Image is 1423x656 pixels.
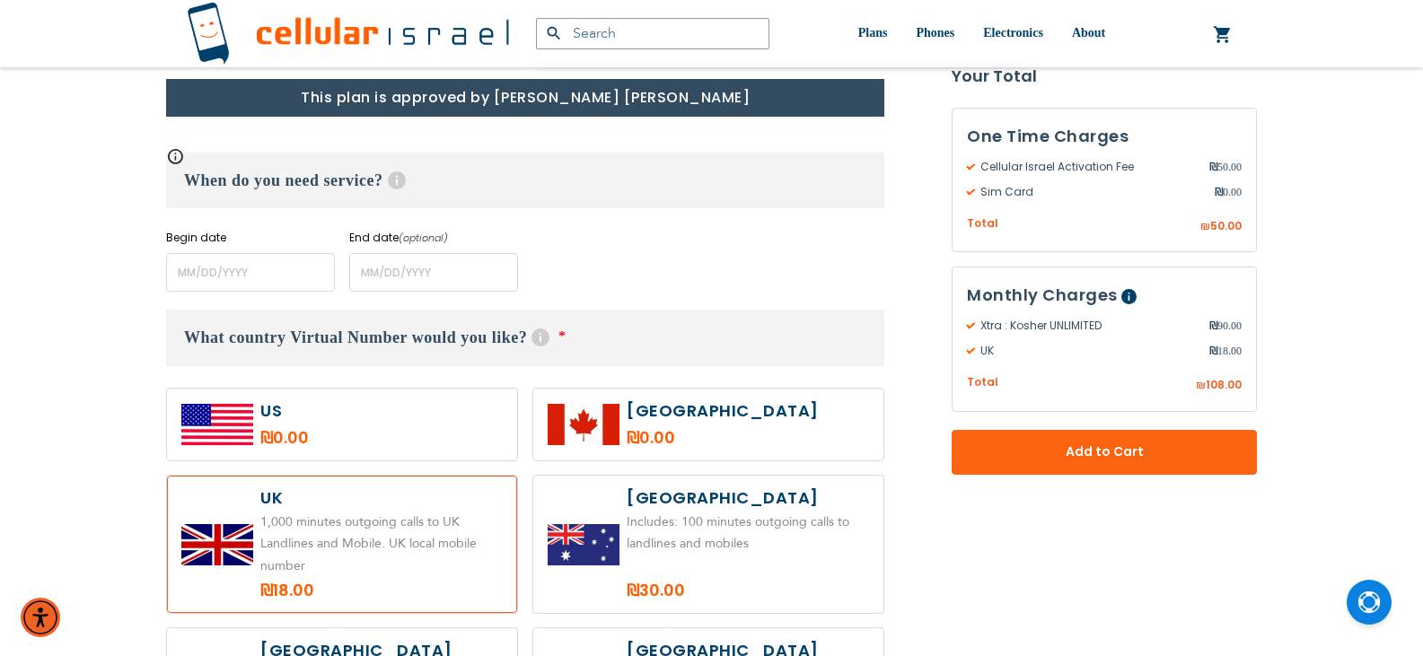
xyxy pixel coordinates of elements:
span: Xtra : Kosher UNLIMITED [967,319,1209,335]
h3: When do you need service? [166,153,884,208]
input: Search [536,18,769,49]
span: 90.00 [1209,319,1242,335]
img: Cellular Israel Logo [187,2,509,66]
span: 50.00 [1210,218,1242,233]
span: Sim Card [967,184,1215,200]
div: Accessibility Menu [21,598,60,637]
label: Begin date [166,230,335,246]
span: ₪ [1209,319,1217,335]
span: ₪ [1209,159,1217,175]
h1: This plan is approved by [PERSON_NAME] [PERSON_NAME] [166,79,884,117]
span: ₪ [1200,219,1210,235]
span: 0.00 [1215,184,1242,200]
span: Total [967,215,998,232]
span: About [1072,26,1105,39]
i: (optional) [399,231,448,245]
button: Add to Cart [952,430,1257,475]
label: End date [349,230,518,246]
span: Help [388,171,406,189]
span: ₪ [1209,344,1217,360]
span: Help [1121,290,1137,305]
span: Electronics [983,26,1043,39]
input: MM/DD/YYYY [166,253,335,292]
span: 108.00 [1206,378,1242,393]
span: Cellular Israel Activation Fee [967,159,1209,175]
span: Monthly Charges [967,284,1118,307]
span: 18.00 [1209,344,1242,360]
span: Add to Cart [1011,443,1198,462]
span: Help [531,328,549,346]
span: ₪ [1215,184,1223,200]
span: Phones [916,26,954,39]
h3: One Time Charges [967,123,1242,150]
span: 50.00 [1209,159,1242,175]
strong: Your Total [952,63,1257,90]
span: What country Virtual Number would you like? [184,328,527,346]
input: MM/DD/YYYY [349,253,518,292]
span: ₪ [1196,379,1206,395]
span: Total [967,375,998,392]
span: Plans [858,26,888,39]
span: UK [967,344,1209,360]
